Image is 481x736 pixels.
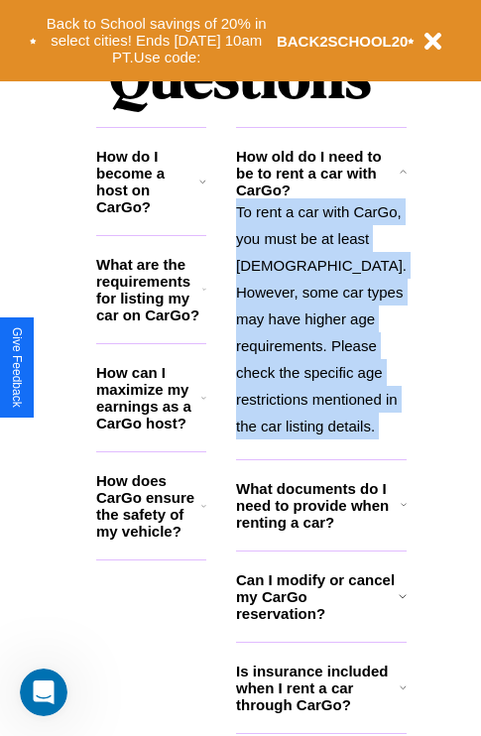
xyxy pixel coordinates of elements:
[277,33,409,50] b: BACK2SCHOOL20
[10,327,24,408] div: Give Feedback
[236,571,399,622] h3: Can I modify or cancel my CarGo reservation?
[96,256,202,323] h3: What are the requirements for listing my car on CarGo?
[96,364,201,431] h3: How can I maximize my earnings as a CarGo host?
[236,480,401,531] h3: What documents do I need to provide when renting a car?
[236,148,399,198] h3: How old do I need to be to rent a car with CarGo?
[96,472,201,540] h3: How does CarGo ensure the safety of my vehicle?
[20,669,67,716] iframe: Intercom live chat
[96,148,199,215] h3: How do I become a host on CarGo?
[236,663,400,713] h3: Is insurance included when I rent a car through CarGo?
[37,10,277,71] button: Back to School savings of 20% in select cities! Ends [DATE] 10am PT.Use code:
[236,198,407,439] p: To rent a car with CarGo, you must be at least [DEMOGRAPHIC_DATA]. However, some car types may ha...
